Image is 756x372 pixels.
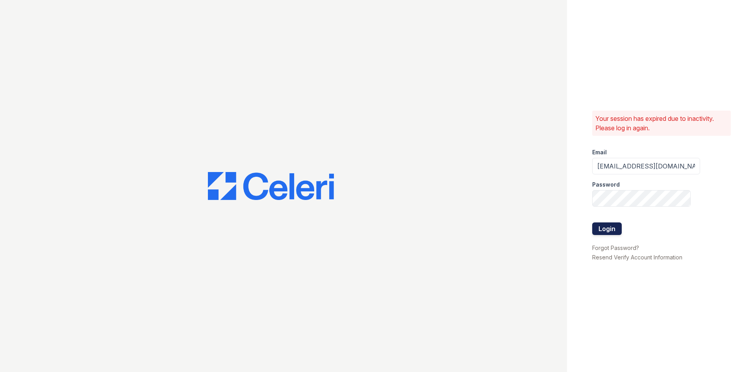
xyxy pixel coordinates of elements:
[592,244,639,251] a: Forgot Password?
[592,254,682,261] a: Resend Verify Account Information
[592,222,622,235] button: Login
[592,148,607,156] label: Email
[595,114,728,133] p: Your session has expired due to inactivity. Please log in again.
[208,172,334,200] img: CE_Logo_Blue-a8612792a0a2168367f1c8372b55b34899dd931a85d93a1a3d3e32e68fde9ad4.png
[592,181,620,189] label: Password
